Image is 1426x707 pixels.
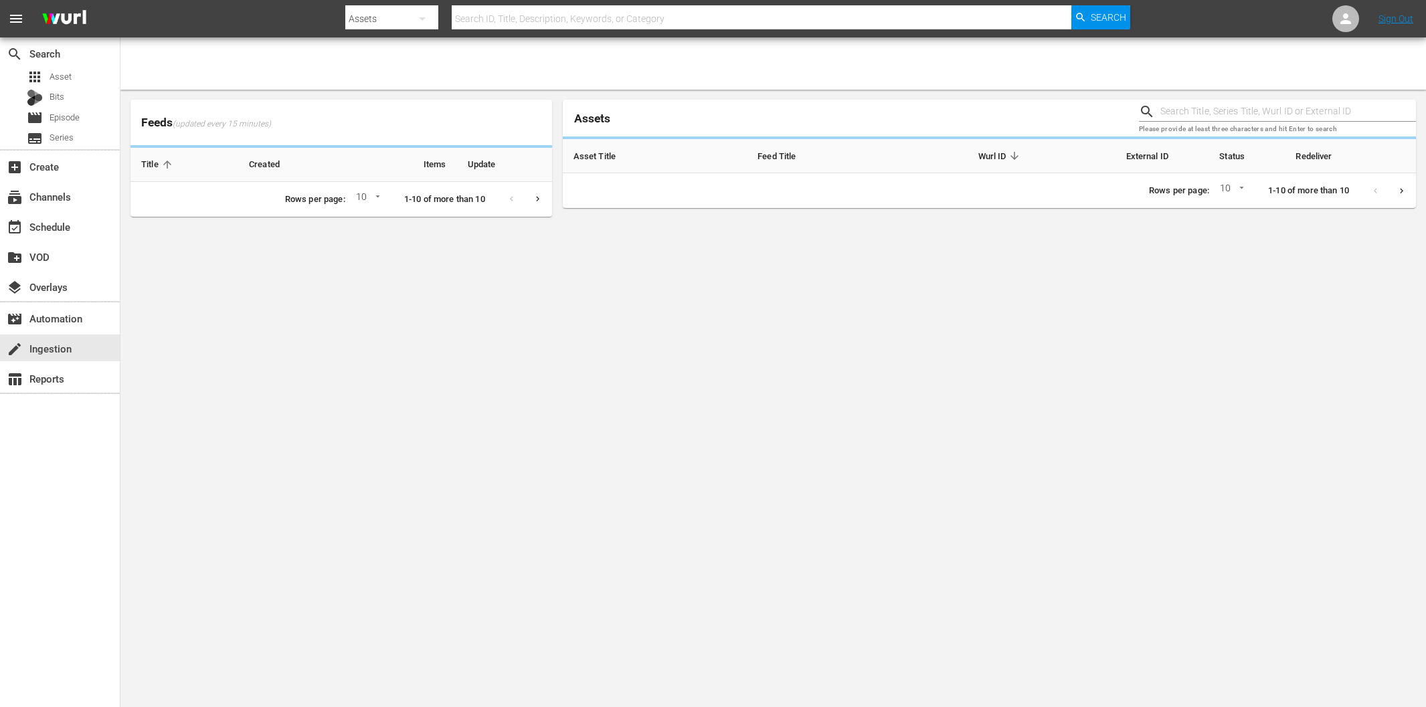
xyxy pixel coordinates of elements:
th: Items [372,148,456,182]
div: 10 [1215,181,1247,201]
button: Search [1071,5,1130,29]
span: Asset Title [573,150,634,162]
th: External ID [1034,139,1179,173]
span: Create [7,159,23,175]
th: Update [457,148,552,182]
span: Episode [27,110,43,126]
span: Reports [7,371,23,387]
span: Series [50,131,74,144]
input: Search Title, Series Title, Wurl ID or External ID [1160,102,1416,122]
span: Series [27,130,43,146]
span: Channels [7,189,23,205]
span: Title [141,159,176,171]
th: Feed Title [747,139,883,173]
span: Wurl ID [978,150,1024,162]
p: 1-10 of more than 10 [1268,185,1349,197]
th: Redeliver [1285,139,1416,173]
span: Overlays [7,280,23,296]
img: ans4CAIJ8jUAAAAAAAAAAAAAAAAAAAAAAAAgQb4GAAAAAAAAAAAAAAAAAAAAAAAAJMjXAAAAAAAAAAAAAAAAAAAAAAAAgAT5G... [32,3,96,35]
button: Next page [525,186,551,212]
th: Status [1179,139,1285,173]
span: Search [7,46,23,62]
span: VOD [7,249,23,266]
div: Bits [27,90,43,106]
span: Bits [50,90,64,104]
button: Next page [1389,178,1415,204]
span: menu [8,11,24,27]
p: Rows per page: [1149,185,1209,197]
span: Schedule [7,219,23,235]
span: Asset [50,70,72,84]
span: Automation [7,311,23,327]
span: Assets [574,112,610,125]
p: Rows per page: [285,193,345,206]
p: 1-10 of more than 10 [404,193,485,206]
span: Ingestion [7,341,23,357]
table: sticky table [563,139,1416,173]
a: Sign Out [1378,13,1413,24]
span: (updated every 15 minutes) [173,119,271,130]
span: Created [249,159,297,171]
table: sticky table [130,148,552,182]
span: Asset [27,69,43,85]
p: Please provide at least three characters and hit Enter to search [1139,124,1416,135]
span: Episode [50,111,80,124]
span: Search [1091,5,1126,29]
span: Feeds [130,112,552,134]
div: 10 [351,189,383,209]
